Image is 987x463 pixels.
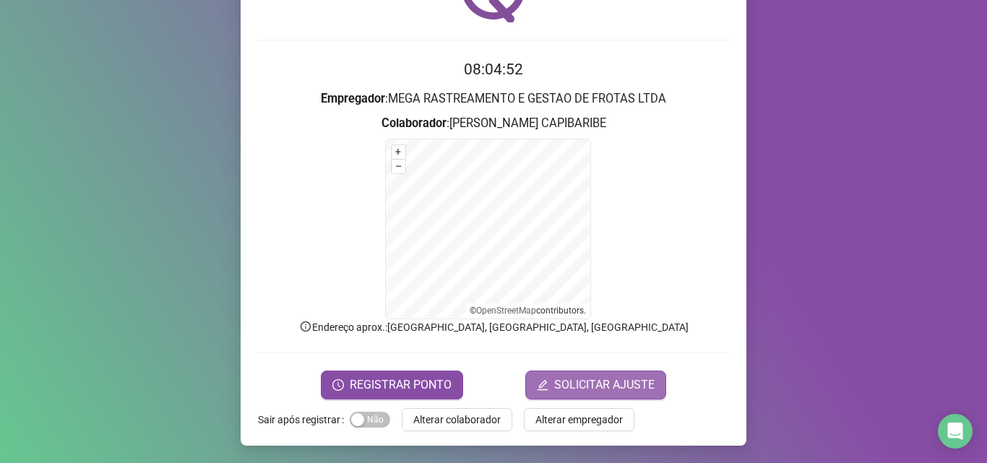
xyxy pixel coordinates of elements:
[258,319,729,335] p: Endereço aprox. : [GEOGRAPHIC_DATA], [GEOGRAPHIC_DATA], [GEOGRAPHIC_DATA]
[402,408,512,431] button: Alterar colaborador
[413,412,501,428] span: Alterar colaborador
[464,61,523,78] time: 08:04:52
[476,306,536,316] a: OpenStreetMap
[321,371,463,399] button: REGISTRAR PONTO
[321,92,385,105] strong: Empregador
[382,116,447,130] strong: Colaborador
[258,90,729,108] h3: : MEGA RASTREAMENTO E GESTAO DE FROTAS LTDA
[299,320,312,333] span: info-circle
[938,414,973,449] div: Open Intercom Messenger
[525,371,666,399] button: editSOLICITAR AJUSTE
[258,408,350,431] label: Sair após registrar
[332,379,344,391] span: clock-circle
[537,379,548,391] span: edit
[470,306,586,316] li: © contributors.
[258,114,729,133] h3: : [PERSON_NAME] CAPIBARIBE
[524,408,634,431] button: Alterar empregador
[535,412,623,428] span: Alterar empregador
[392,160,405,173] button: –
[554,376,655,394] span: SOLICITAR AJUSTE
[350,376,452,394] span: REGISTRAR PONTO
[392,145,405,159] button: +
